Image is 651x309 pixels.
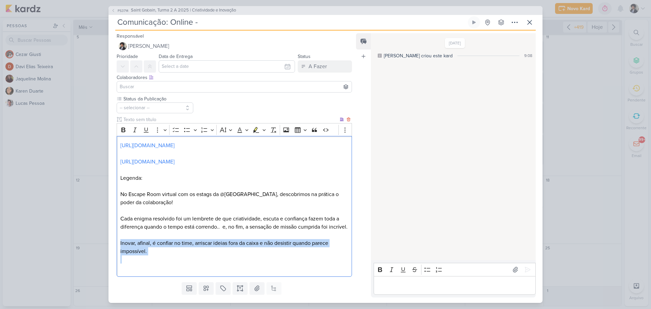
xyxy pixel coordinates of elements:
[117,54,138,59] label: Prioridade
[298,60,352,73] button: A Fazer
[524,53,532,59] div: 9:08
[117,40,352,52] button: [PERSON_NAME]
[117,123,352,136] div: Editor toolbar
[117,33,144,39] label: Responsável
[120,239,348,255] p: Inovar, afinal, é confiar no time, arriscar ideias fora da caixa e não desistir quando parece imp...
[120,158,175,165] a: [URL][DOMAIN_NAME]
[123,95,193,102] label: Status da Publicação
[119,42,127,50] img: Pedro Luahn Simões
[374,263,536,276] div: Editor toolbar
[115,16,467,28] input: Kard Sem Título
[117,74,352,81] div: Colaboradores
[378,54,382,58] div: Este log é visível à todos no kard
[128,42,169,50] span: [PERSON_NAME]
[159,54,193,59] label: Data de Entrega
[117,102,193,113] button: -- selecionar --
[298,54,311,59] label: Status
[374,276,536,295] div: Editor editing area: main
[120,174,348,182] p: Legenda:
[159,60,295,73] input: Select a date
[120,142,175,149] a: [URL][DOMAIN_NAME]
[122,116,338,123] input: Texto sem título
[384,52,453,59] div: Pedro Luahn criou este kard
[309,62,327,71] div: A Fazer
[120,207,348,231] p: Cada enigma resolvido foi um lembrete de que criatividade, escuta e confiança fazem toda a difere...
[471,20,477,25] div: Ligar relógio
[120,190,348,207] p: No Escape Room virtual com os estags da @[GEOGRAPHIC_DATA], descobrimos na prática o poder da col...
[118,83,350,91] input: Buscar
[117,136,352,277] div: Editor editing area: main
